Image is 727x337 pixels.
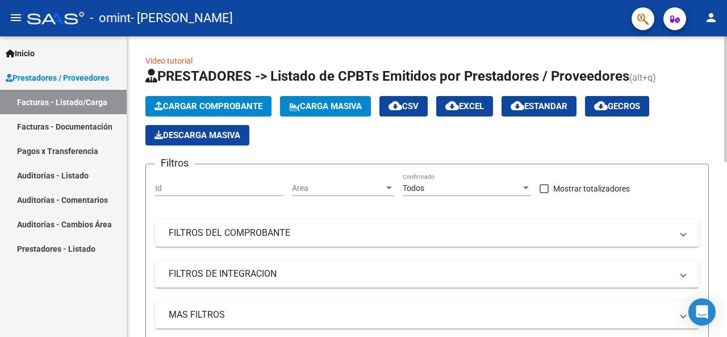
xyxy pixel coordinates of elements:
mat-icon: menu [9,11,23,24]
mat-icon: cloud_download [445,99,459,113]
span: Prestadores / Proveedores [6,72,109,84]
span: PRESTADORES -> Listado de CPBTs Emitidos por Prestadores / Proveedores [145,68,629,84]
span: Inicio [6,47,35,60]
a: Video tutorial [145,56,193,65]
span: EXCEL [445,101,484,111]
mat-expansion-panel-header: MAS FILTROS [155,301,699,328]
span: Carga Masiva [289,101,362,111]
span: Mostrar totalizadores [553,182,630,195]
span: Estandar [511,101,567,111]
span: Cargar Comprobante [154,101,262,111]
mat-panel-title: FILTROS DE INTEGRACION [169,268,672,280]
span: - [PERSON_NAME] [131,6,233,31]
h3: Filtros [155,155,194,171]
mat-icon: cloud_download [511,99,524,113]
mat-icon: cloud_download [594,99,608,113]
button: Gecros [585,96,649,117]
mat-expansion-panel-header: FILTROS DE INTEGRACION [155,260,699,288]
span: - omint [90,6,131,31]
span: Descarga Masiva [154,130,240,140]
span: (alt+q) [629,72,656,83]
button: Cargar Comprobante [145,96,271,117]
mat-panel-title: MAS FILTROS [169,309,672,321]
div: Open Intercom Messenger [688,298,716,326]
mat-panel-title: FILTROS DEL COMPROBANTE [169,227,672,239]
span: Gecros [594,101,640,111]
mat-icon: person [704,11,718,24]
mat-icon: cloud_download [388,99,402,113]
mat-expansion-panel-header: FILTROS DEL COMPROBANTE [155,219,699,247]
span: CSV [388,101,419,111]
button: Descarga Masiva [145,125,249,145]
span: Todos [403,184,424,193]
button: EXCEL [436,96,493,117]
app-download-masive: Descarga masiva de comprobantes (adjuntos) [145,125,249,145]
button: Estandar [502,96,576,117]
button: CSV [379,96,428,117]
span: Area [292,184,384,193]
button: Carga Masiva [280,96,371,117]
